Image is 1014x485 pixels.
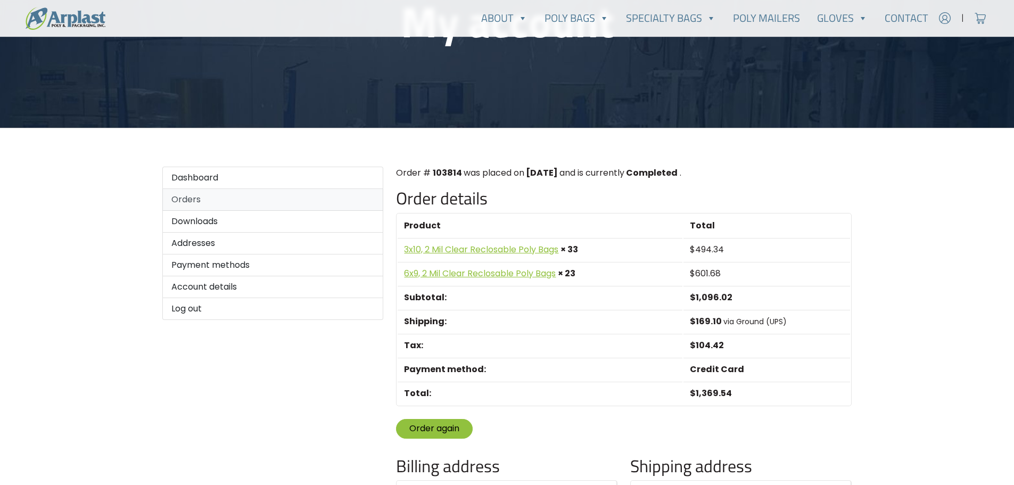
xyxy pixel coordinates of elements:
[162,211,384,233] a: Downloads
[536,7,617,29] a: Poly Bags
[690,291,732,303] span: 1,096.02
[398,310,682,333] th: Shipping:
[162,276,384,298] a: Account details
[473,7,536,29] a: About
[961,12,964,24] span: |
[630,456,852,476] h2: Shipping address
[396,419,473,439] a: Order again
[396,456,617,476] h2: Billing address
[690,315,722,327] span: 169.10
[398,334,682,357] th: Tax:
[690,243,724,256] bdi: 494.34
[690,291,696,303] span: $
[809,7,876,29] a: Gloves
[162,233,384,254] a: Addresses
[617,7,724,29] a: Specialty Bags
[396,167,852,179] p: Order # was placed on and is currently .
[524,165,559,180] mark: [DATE]
[398,358,682,381] th: Payment method:
[690,267,695,280] span: $
[683,358,851,381] td: Credit Card
[683,215,851,237] th: Total
[398,382,682,405] th: Total:
[558,267,575,280] strong: × 23
[396,188,852,208] h2: Order details
[162,167,384,189] a: Dashboard
[431,165,463,180] mark: 103814
[690,387,696,399] span: $
[162,298,384,320] a: Log out
[723,316,787,327] small: via Ground (UPS)
[690,267,721,280] bdi: 601.68
[26,7,105,30] img: logo
[690,387,732,399] span: 1,369.54
[404,243,558,256] a: 3x10, 2 Mil Clear Reclosable Poly Bags
[162,254,384,276] a: Payment methods
[162,189,384,211] a: Orders
[690,243,695,256] span: $
[398,215,682,237] th: Product
[724,7,809,29] a: Poly Mailers
[398,286,682,309] th: Subtotal:
[624,165,679,180] mark: Completed
[690,315,696,327] span: $
[560,243,578,256] strong: × 33
[876,7,937,29] a: Contact
[690,339,724,351] span: 104.42
[404,267,556,280] a: 6x9, 2 Mil Clear Reclosable Poly Bags
[690,339,696,351] span: $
